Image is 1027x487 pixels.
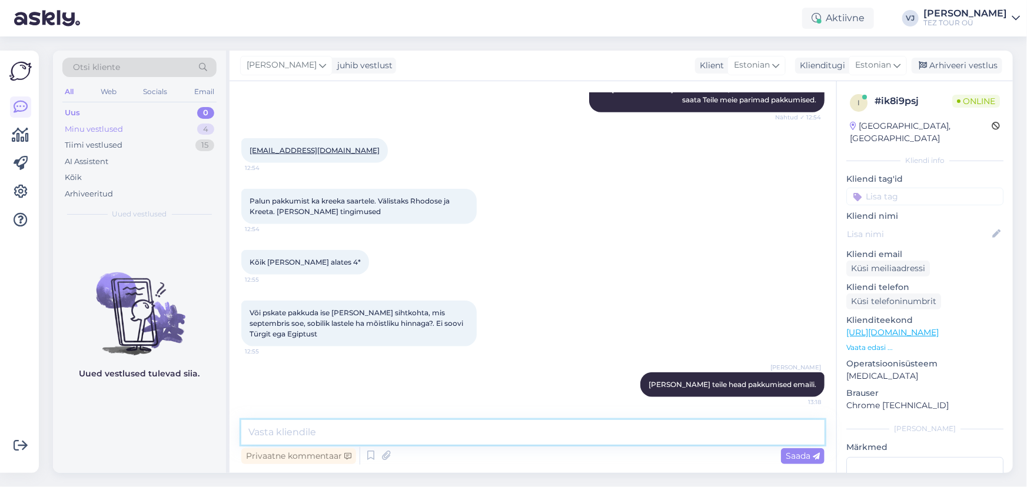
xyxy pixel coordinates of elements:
span: i [858,98,860,107]
p: Uued vestlused tulevad siia. [79,368,200,380]
p: Vaata edasi ... [846,342,1003,353]
div: 0 [197,107,214,119]
span: 13:18 [777,398,821,406]
div: 15 [195,139,214,151]
span: Või pskate pakkuda ise [PERSON_NAME] sihtkohta, mis septembris soe, sobilik lastele ha mõistliku ... [250,308,465,338]
div: Kõik [65,172,82,184]
span: 12:55 [245,347,289,356]
div: 4 [197,124,214,135]
div: Arhiveeri vestlus [912,58,1002,74]
div: [GEOGRAPHIC_DATA], [GEOGRAPHIC_DATA] [850,120,992,145]
p: Kliendi tag'id [846,173,1003,185]
span: [PERSON_NAME] [247,59,317,72]
span: 12:54 [245,164,289,172]
div: Minu vestlused [65,124,123,135]
div: AI Assistent [65,156,108,168]
div: [PERSON_NAME] [923,9,1007,18]
div: Klient [695,59,724,72]
div: Küsi telefoninumbrit [846,293,941,309]
div: All [62,84,76,99]
span: Otsi kliente [73,61,120,74]
input: Lisa nimi [847,228,990,241]
p: Chrome [TECHNICAL_ID] [846,399,1003,412]
img: Askly Logo [9,60,32,82]
div: Aktiivne [802,8,874,29]
div: TEZ TOUR OÜ [923,18,1007,28]
span: 12:55 [245,275,289,284]
span: [PERSON_NAME] [770,363,821,372]
input: Lisa tag [846,188,1003,205]
span: Estonian [855,59,891,72]
div: Privaatne kommentaar [241,448,356,464]
div: Kliendi info [846,155,1003,166]
p: Brauser [846,387,1003,399]
span: Saada [786,451,820,461]
a: [EMAIL_ADDRESS][DOMAIN_NAME] [250,146,380,155]
p: Kliendi nimi [846,210,1003,222]
div: Socials [141,84,169,99]
p: [MEDICAL_DATA] [846,370,1003,382]
img: No chats [53,251,226,357]
span: Online [952,95,1000,108]
span: Kõik [PERSON_NAME] alates 4* [250,258,361,266]
span: Nähtud ✓ 12:54 [775,113,821,122]
span: Uued vestlused [112,209,167,219]
p: Klienditeekond [846,314,1003,326]
div: Klienditugi [795,59,845,72]
div: juhib vestlust [333,59,393,72]
div: [PERSON_NAME] [846,423,1003,434]
a: [URL][DOMAIN_NAME] [846,327,939,338]
p: Kliendi telefon [846,281,1003,293]
div: Tiimi vestlused [65,139,122,151]
div: Arhiveeritud [65,188,113,200]
div: Email [192,84,217,99]
div: Uus [65,107,80,119]
p: Märkmed [846,441,1003,453]
div: # ik8i9psj [875,94,952,108]
span: 12:54 [245,225,289,234]
p: Kliendi email [846,248,1003,261]
span: Palun pakkumist ka kreeka saartele. Välistaks Rhodose ja Kreeta. [PERSON_NAME] tingimused [250,196,451,216]
p: Operatsioonisüsteem [846,358,1003,370]
div: Küsi meiliaadressi [846,261,930,276]
div: VJ [902,10,919,26]
div: Web [98,84,119,99]
span: Estonian [734,59,770,72]
a: [PERSON_NAME]TEZ TOUR OÜ [923,9,1020,28]
span: [PERSON_NAME] teile head pakkumised emaili. [649,380,816,389]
